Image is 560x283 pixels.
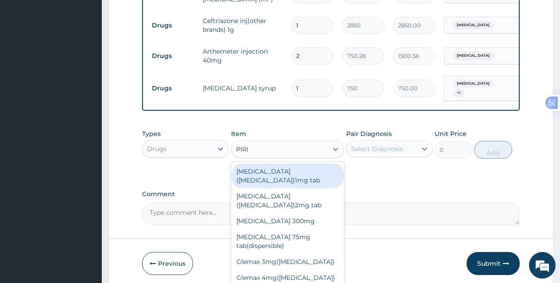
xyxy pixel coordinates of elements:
td: Ceftriazone inj(other brands) 1g [198,12,287,39]
textarea: Type your message and hit 'Enter' [4,189,169,220]
div: Select Diagnosis [351,144,403,153]
img: d_794563401_company_1708531726252_794563401 [16,44,36,66]
label: Pair Diagnosis [346,129,392,138]
div: [MEDICAL_DATA] 300mg [231,213,344,229]
span: [MEDICAL_DATA] [452,79,494,88]
label: Unit Price [435,129,467,138]
button: Previous [142,252,193,275]
span: [MEDICAL_DATA] [452,51,494,60]
div: [MEDICAL_DATA] 75mg tab(dispersible) [231,229,344,254]
td: Drugs [147,17,198,34]
span: + 1 [452,89,465,97]
div: [MEDICAL_DATA] ([MEDICAL_DATA])1mg tab [231,163,344,188]
td: Drugs [147,80,198,97]
div: [MEDICAL_DATA] ([MEDICAL_DATA])2mg tab [231,188,344,213]
label: Types [142,130,161,138]
div: Minimize live chat window [145,4,166,26]
div: Glemax 3mg([MEDICAL_DATA]) [231,254,344,270]
div: Drugs [147,144,166,153]
div: Chat with us now [46,50,149,61]
span: [MEDICAL_DATA] [452,21,494,30]
button: Add [474,141,512,159]
button: Submit [467,252,520,275]
label: Comment [142,190,520,198]
label: Item [231,129,246,138]
td: [MEDICAL_DATA] syrup [198,79,287,97]
td: Drugs [147,48,198,64]
span: We're online! [51,85,122,174]
td: Arthemeter injection 40mg [198,43,287,69]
